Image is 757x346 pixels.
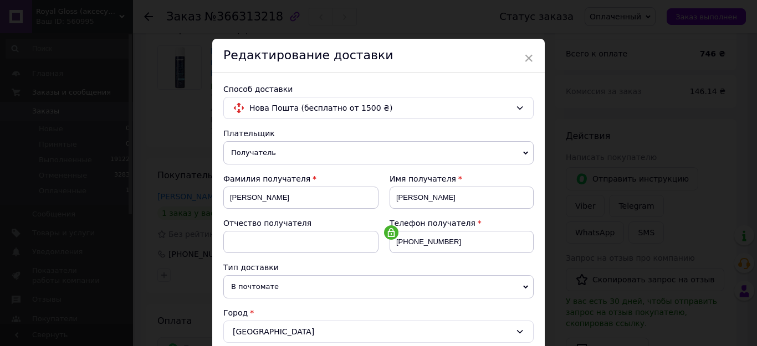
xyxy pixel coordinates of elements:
[223,174,310,183] span: Фамилия получателя
[223,84,534,95] div: Способ доставки
[249,102,511,114] span: Нова Пошта (бесплатно от 1500 ₴)
[223,141,534,164] span: Получатель
[524,49,534,68] span: ×
[223,129,275,138] span: Плательщик
[223,275,534,298] span: В почтомате
[212,39,545,73] div: Редактирование доставки
[390,231,534,253] input: +380
[390,219,475,228] span: Телефон получателя
[390,174,456,183] span: Имя получателя
[223,263,279,272] span: Тип доставки
[223,307,534,318] div: Город
[223,321,534,343] div: [GEOGRAPHIC_DATA]
[223,219,311,228] span: Отчество получателя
